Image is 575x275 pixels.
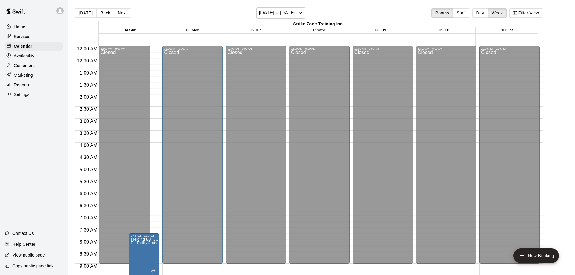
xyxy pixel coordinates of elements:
[162,46,223,264] div: 12:00 AM – 9:00 AM: Closed
[151,269,156,274] span: Recurring event
[418,47,474,50] div: 12:00 AM – 9:00 AM
[14,62,35,69] p: Customers
[311,28,325,32] button: 07 Wed
[453,8,470,18] button: Staff
[256,7,305,19] button: [DATE] – [DATE]
[354,47,411,50] div: 12:00 AM – 9:00 AM
[228,50,284,266] div: Closed
[78,107,99,112] span: 2:30 AM
[99,46,150,264] div: 12:00 AM – 9:00 AM: Closed
[12,230,34,236] p: Contact Us
[439,28,449,32] button: 09 Fri
[131,241,158,245] span: Full Facility Rental
[5,71,63,80] a: Marketing
[12,263,53,269] p: Copy public page link
[131,234,158,237] div: 7:45 AM – 9:30 AM
[78,215,99,220] span: 7:00 AM
[291,50,348,266] div: Closed
[78,203,99,208] span: 6:30 AM
[5,42,63,51] a: Calendar
[431,8,453,18] button: Rooms
[375,28,388,32] button: 08 Thu
[78,227,99,232] span: 7:30 AM
[472,8,488,18] button: Day
[78,179,99,184] span: 5:30 AM
[96,8,114,18] button: Back
[226,46,286,264] div: 12:00 AM – 9:00 AM: Closed
[78,119,99,124] span: 3:00 AM
[164,47,221,50] div: 12:00 AM – 9:00 AM
[78,239,99,245] span: 8:00 AM
[259,9,295,17] h6: [DATE] – [DATE]
[289,46,350,264] div: 12:00 AM – 9:00 AM: Closed
[78,82,99,88] span: 1:30 AM
[354,50,411,266] div: Closed
[481,50,538,266] div: Closed
[12,252,45,258] p: View public page
[78,155,99,160] span: 4:30 AM
[291,47,348,50] div: 12:00 AM – 9:00 AM
[12,241,35,247] p: Help Center
[78,94,99,100] span: 2:00 AM
[99,21,538,27] div: Strike Zone Training Inc.
[101,47,148,50] div: 12:00 AM – 9:00 AM
[479,46,540,264] div: 12:00 AM – 9:00 AM: Closed
[78,131,99,136] span: 3:30 AM
[14,43,32,49] p: Calendar
[75,8,97,18] button: [DATE]
[14,24,25,30] p: Home
[5,32,63,41] a: Services
[101,50,148,266] div: Closed
[78,264,99,269] span: 9:00 AM
[353,46,413,264] div: 12:00 AM – 9:00 AM: Closed
[78,143,99,148] span: 4:00 AM
[513,248,559,263] button: add
[186,28,200,32] button: 05 Mon
[78,251,99,257] span: 8:30 AM
[78,70,99,75] span: 1:00 AM
[250,28,262,32] button: 06 Tue
[75,58,99,63] span: 12:30 AM
[14,91,30,98] p: Settings
[164,50,221,266] div: Closed
[14,53,34,59] p: Availability
[416,46,476,264] div: 12:00 AM – 9:00 AM: Closed
[14,82,29,88] p: Reports
[5,61,63,70] a: Customers
[501,28,513,32] button: 10 Sat
[5,90,63,99] a: Settings
[488,8,507,18] button: Week
[114,8,131,18] button: Next
[5,51,63,60] a: Availability
[78,167,99,172] span: 5:00 AM
[5,22,63,31] a: Home
[75,46,99,51] span: 12:00 AM
[228,47,284,50] div: 12:00 AM – 9:00 AM
[78,191,99,196] span: 6:00 AM
[14,72,33,78] p: Marketing
[481,47,538,50] div: 12:00 AM – 9:00 AM
[14,34,30,40] p: Services
[509,8,543,18] button: Filter View
[5,80,63,89] a: Reports
[418,50,474,266] div: Closed
[124,28,136,32] button: 04 Sun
